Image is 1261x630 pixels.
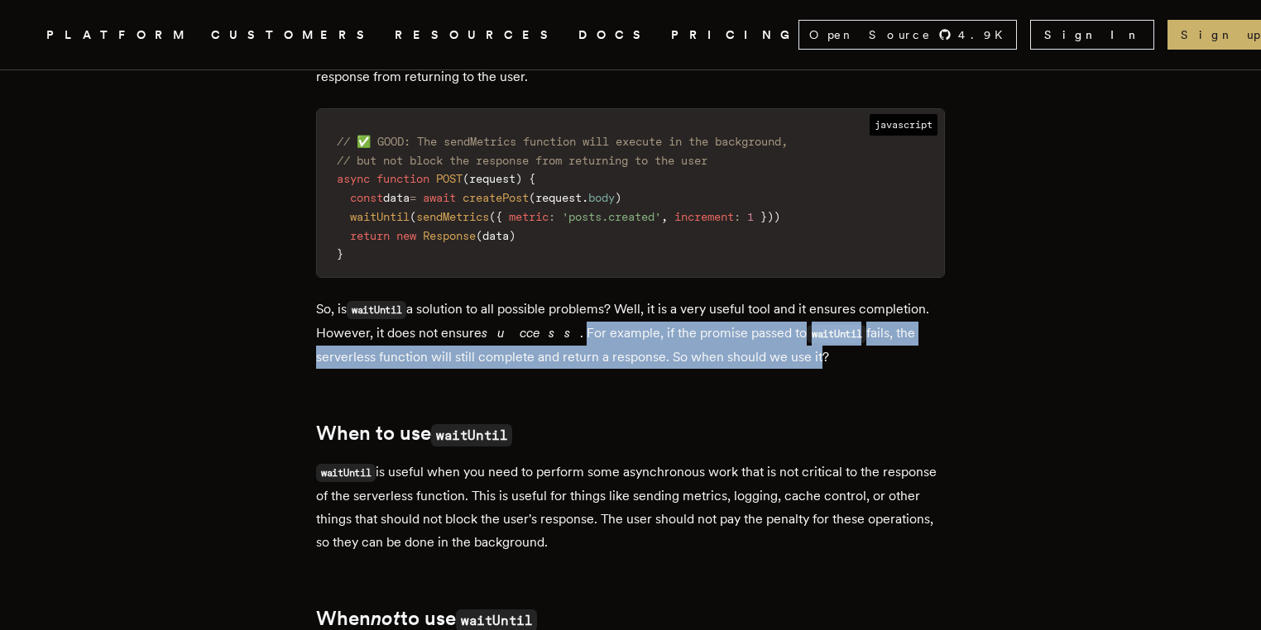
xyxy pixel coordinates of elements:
[337,172,370,185] span: async
[396,229,416,242] span: new
[588,191,615,204] span: body
[316,298,945,369] p: So, is a solution to all possible problems? Well, it is a very useful tool and it ensures complet...
[529,191,535,204] span: (
[807,325,866,343] code: waitUntil
[509,229,515,242] span: )
[774,210,780,223] span: )
[529,172,535,185] span: {
[489,210,496,223] span: (
[337,247,343,260] span: }
[46,25,191,45] button: PLATFORM
[431,424,512,446] code: waitUntil
[416,210,489,223] span: sendMetrics
[350,191,383,204] span: const
[350,229,390,242] span: return
[376,172,429,185] span: function
[661,210,668,223] span: ,
[469,172,515,185] span: request
[482,229,509,242] span: data
[496,210,502,223] span: {
[578,25,651,45] a: DOCS
[463,172,469,185] span: (
[809,26,932,43] span: Open Source
[337,154,707,167] span: // but not block the response from returning to the user
[383,191,410,204] span: data
[476,229,482,242] span: (
[436,172,463,185] span: POST
[958,26,1013,43] span: 4.9 K
[734,210,741,223] span: :
[410,191,416,204] span: =
[211,25,375,45] a: CUSTOMERS
[767,210,774,223] span: )
[1030,20,1154,50] a: Sign In
[316,422,945,447] h2: When to use
[395,25,559,45] button: RESOURCES
[549,210,555,223] span: :
[671,25,798,45] a: PRICING
[350,210,410,223] span: waitUntil
[674,210,734,223] span: increment
[316,464,376,482] code: waitUntil
[371,606,400,630] em: not
[423,191,456,204] span: await
[760,210,767,223] span: }
[337,135,788,148] span: // ✅ GOOD: The sendMetrics function will execute in the background,
[316,461,945,554] p: is useful when you need to perform some asynchronous work that is not critical to the response of...
[535,191,582,204] span: request
[615,191,621,204] span: )
[515,172,522,185] span: )
[509,210,549,223] span: metric
[747,210,754,223] span: 1
[423,229,476,242] span: Response
[870,114,937,136] span: javascript
[582,191,588,204] span: .
[482,325,580,341] em: success
[562,210,661,223] span: 'posts.created'
[463,191,529,204] span: createPost
[410,210,416,223] span: (
[347,301,406,319] code: waitUntil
